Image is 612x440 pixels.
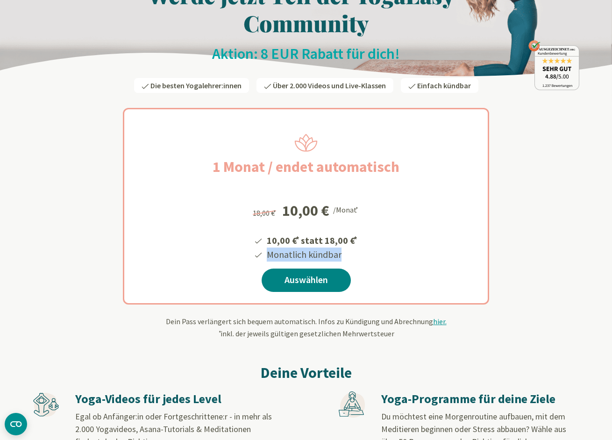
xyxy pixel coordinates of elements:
li: 10,00 € statt 18,00 € [265,232,359,248]
span: Die besten Yogalehrer:innen [150,81,242,90]
h3: Yoga-Programme für deine Ziele [381,391,578,407]
li: Monatlich kündbar [265,248,359,262]
span: 18,00 € [253,208,278,218]
h2: Deine Vorteile [33,362,579,384]
img: ausgezeichnet_badge.png [528,40,579,90]
div: Dein Pass verlängert sich bequem automatisch. Infos zu Kündigung und Abrechnung [33,316,579,339]
button: CMP-Widget öffnen [5,413,27,435]
h2: 1 Monat / endet automatisch [190,156,422,178]
a: Auswählen [262,269,351,292]
div: 10,00 € [282,203,329,218]
span: Einfach kündbar [417,81,471,90]
span: hier. [433,317,447,326]
span: Über 2.000 Videos und Live-Klassen [273,81,386,90]
h2: Aktion: 8 EUR Rabatt für dich! [33,44,579,63]
span: inkl. der jeweils gültigen gesetzlichen Mehrwertsteuer [218,329,394,338]
div: /Monat [333,203,360,215]
h3: Yoga-Videos für jedes Level [75,391,272,407]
